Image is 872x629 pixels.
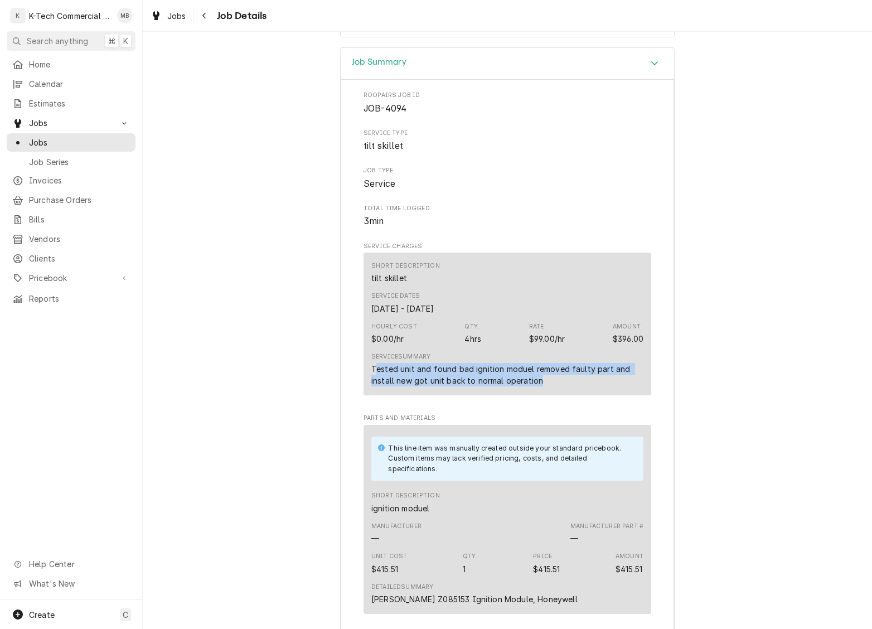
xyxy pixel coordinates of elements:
div: Qty. [463,552,478,561]
div: Service Charges [364,242,651,400]
div: Short Description [371,262,440,270]
div: Service Charges List [364,253,651,400]
div: Unit Cost [371,552,407,561]
div: Cost [371,552,407,574]
div: Amount [616,563,642,575]
a: Purchase Orders [7,191,135,209]
div: Roopairs Job ID [364,91,651,115]
span: Jobs [167,10,186,22]
div: Mehdi Bazidane's Avatar [117,8,133,23]
button: Navigate back [196,7,214,25]
span: Service Charges [364,242,651,251]
span: Roopairs Job ID [364,91,651,100]
a: Calendar [7,75,135,93]
div: Detailed Summary [371,583,433,592]
span: JOB-4094 [364,103,406,114]
span: Jobs [29,117,113,129]
div: Quantity [463,563,466,575]
a: Go to Jobs [7,114,135,132]
span: Home [29,59,130,70]
div: MB [117,8,133,23]
div: Amount [613,333,643,345]
div: Tested unit and found bad ignition moduel removed faulty part and install new got unit back to no... [371,363,643,386]
div: Line Item [364,425,651,614]
div: Line Item [364,253,651,395]
div: Amount [613,322,641,331]
div: Short Description [371,491,440,500]
div: Price [533,563,560,575]
span: Parts and Materials [364,414,651,423]
div: Manufacturer [371,533,379,544]
div: Parts and Materials List [364,425,651,619]
div: Short Description [371,262,440,284]
span: Pricebook [29,272,113,284]
span: Service Type [364,139,651,153]
span: Service Type [364,129,651,138]
div: Amount [613,322,643,345]
div: Price [533,552,560,574]
div: Quantity [464,322,481,345]
div: [PERSON_NAME] Z085153 Ignition Module, Honeywell [371,593,578,605]
div: Short Description [371,491,440,514]
span: Calendar [29,78,130,90]
div: Quantity [463,552,478,574]
span: Estimates [29,98,130,109]
div: Job Type [364,166,651,190]
div: Parts and Materials [364,414,651,618]
span: Roopairs Job ID [364,102,651,115]
a: Vendors [7,230,135,248]
div: Quantity [464,333,481,345]
span: Clients [29,253,130,264]
a: Go to What's New [7,574,135,593]
a: Home [7,55,135,74]
div: Rate [529,322,544,331]
span: tilt skillet [364,141,403,151]
span: Total Time Logged [364,204,651,213]
div: Manufacturer Part # [570,522,643,531]
div: Price [533,552,552,561]
div: Part Number [570,533,578,544]
span: Job Type [364,177,651,191]
div: Service Type [364,129,651,153]
div: Amount [616,552,643,561]
span: What's New [29,578,129,589]
div: Accordion Header [341,48,674,80]
a: Jobs [146,7,191,25]
div: Service Dates [371,292,434,314]
span: Total Time Logged [364,215,651,228]
div: Short Description [371,272,407,284]
span: Search anything [27,35,88,47]
span: 3min [364,216,384,226]
div: This line item was manually created outside your standard pricebook. Custom items may lack verifi... [388,443,632,474]
span: Purchase Orders [29,194,130,206]
button: Accordion Details Expand Trigger [341,48,674,80]
div: Cost [371,322,417,345]
span: Create [29,610,55,620]
div: K [10,8,26,23]
span: Job Type [364,166,651,175]
a: Clients [7,249,135,268]
div: K-Tech Commercial Kitchen Repair & Maintenance [29,10,111,22]
button: Search anything⌘K [7,31,135,51]
span: Help Center [29,558,129,570]
a: Reports [7,289,135,308]
span: ⌘ [108,35,115,47]
a: Jobs [7,133,135,152]
div: Short Description [371,502,429,514]
div: Total Time Logged [364,204,651,228]
span: Vendors [29,233,130,245]
a: Bills [7,210,135,229]
span: Bills [29,214,130,225]
div: Manufacturer [371,522,422,544]
div: Part Number [570,522,643,544]
a: Estimates [7,94,135,113]
a: Go to Pricebook [7,269,135,287]
a: Job Series [7,153,135,171]
div: Price [529,333,565,345]
span: Reports [29,293,130,304]
div: Cost [371,563,398,575]
div: Price [529,322,565,345]
a: Go to Help Center [7,555,135,573]
a: Invoices [7,171,135,190]
div: Manufacturer [371,522,422,531]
